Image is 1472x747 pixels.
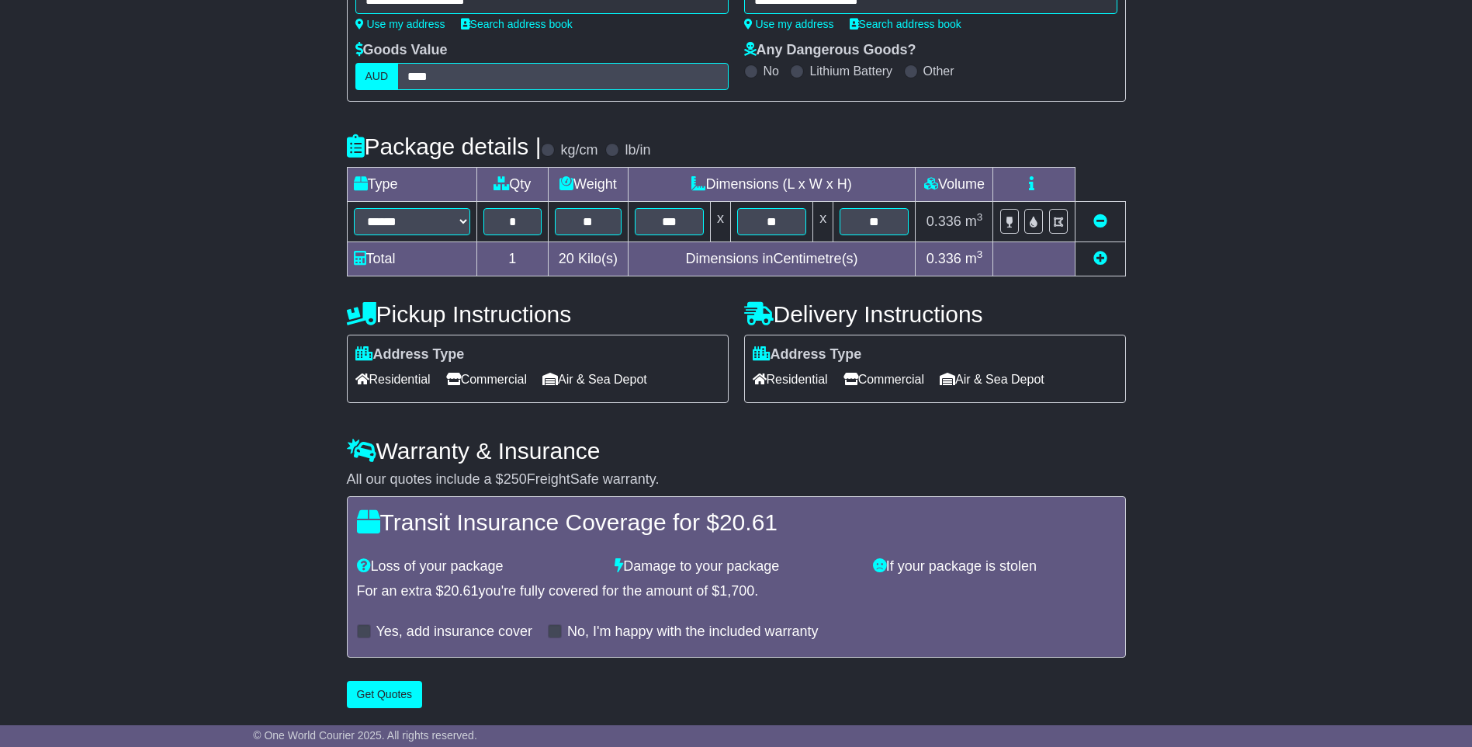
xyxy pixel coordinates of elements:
h4: Delivery Instructions [744,301,1126,327]
div: Damage to your package [607,558,865,575]
span: 1,700 [719,583,754,599]
label: No [764,64,779,78]
span: 20 [559,251,574,266]
a: Remove this item [1093,214,1107,229]
td: Weight [549,168,629,202]
button: Get Quotes [347,681,423,708]
h4: Transit Insurance Coverage for $ [357,509,1116,535]
a: Use my address [355,18,445,30]
div: Loss of your package [349,558,608,575]
label: Other [923,64,954,78]
td: Total [347,242,476,276]
div: If your package is stolen [865,558,1124,575]
td: x [710,202,730,242]
label: AUD [355,63,399,90]
h4: Pickup Instructions [347,301,729,327]
span: Air & Sea Depot [940,367,1044,391]
span: Residential [355,367,431,391]
span: 20.61 [444,583,479,599]
span: Commercial [446,367,527,391]
a: Search address book [850,18,961,30]
a: Use my address [744,18,834,30]
td: Qty [476,168,549,202]
td: Dimensions (L x W x H) [628,168,916,202]
sup: 3 [977,248,983,260]
td: Dimensions in Centimetre(s) [628,242,916,276]
label: Any Dangerous Goods? [744,42,916,59]
span: m [965,214,983,229]
span: 0.336 [926,214,961,229]
label: Yes, add insurance cover [376,624,532,641]
label: No, I'm happy with the included warranty [567,624,819,641]
div: For an extra $ you're fully covered for the amount of $ . [357,583,1116,600]
a: Add new item [1093,251,1107,266]
a: Search address book [461,18,573,30]
h4: Package details | [347,134,542,159]
span: 20.61 [719,509,778,535]
label: Lithium Battery [809,64,892,78]
span: 250 [504,471,527,487]
span: m [965,251,983,266]
span: © One World Courier 2025. All rights reserved. [253,729,477,742]
span: Air & Sea Depot [542,367,647,391]
label: lb/in [625,142,650,159]
td: 1 [476,242,549,276]
td: Type [347,168,476,202]
label: Address Type [355,346,465,363]
td: Volume [916,168,993,202]
label: kg/cm [560,142,597,159]
label: Address Type [753,346,862,363]
span: Residential [753,367,828,391]
label: Goods Value [355,42,448,59]
td: x [813,202,833,242]
div: All our quotes include a $ FreightSafe warranty. [347,471,1126,488]
h4: Warranty & Insurance [347,438,1126,464]
span: Commercial [843,367,924,391]
td: Kilo(s) [549,242,629,276]
sup: 3 [977,211,983,223]
span: 0.336 [926,251,961,266]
